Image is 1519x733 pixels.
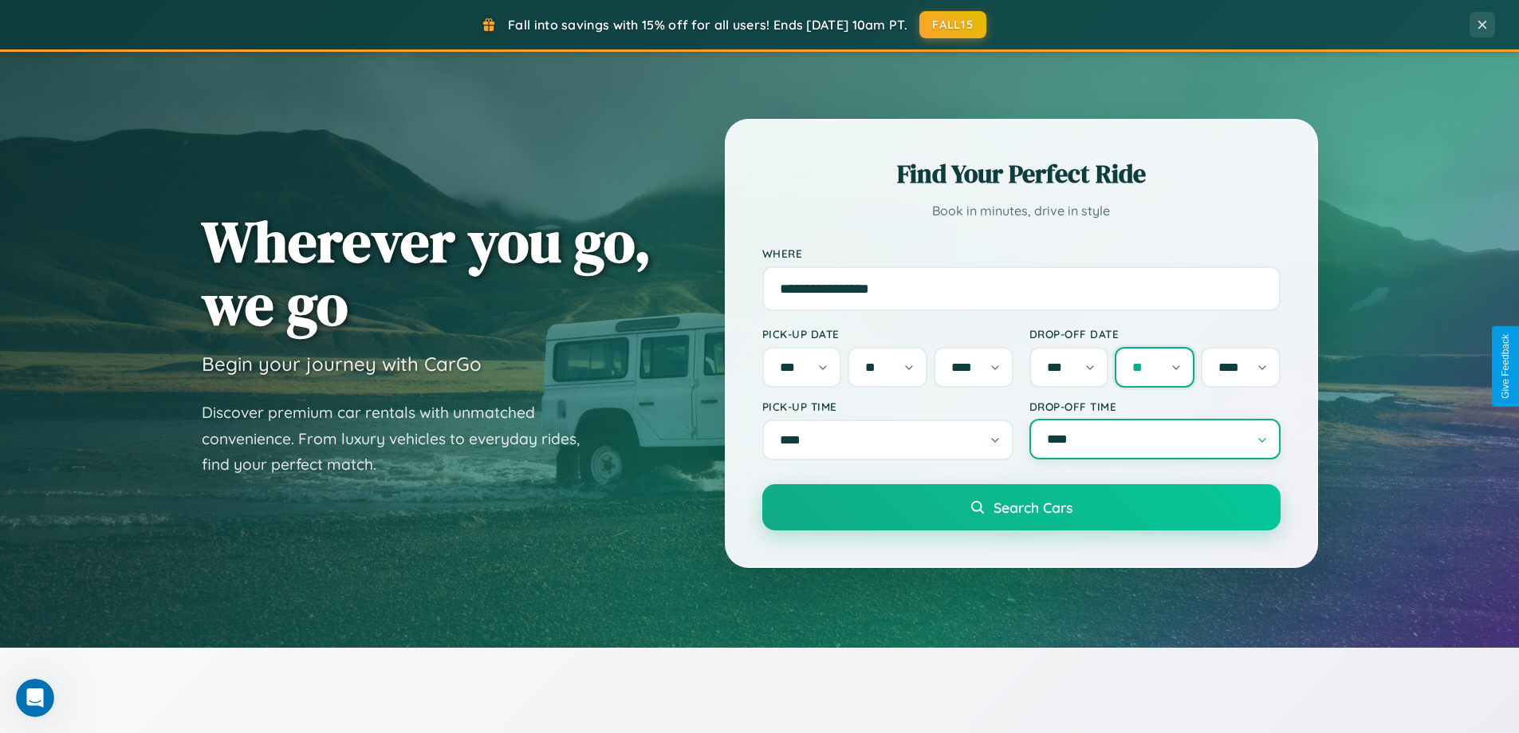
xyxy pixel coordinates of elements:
[919,11,986,38] button: FALL15
[202,210,651,336] h1: Wherever you go, we go
[1029,327,1281,341] label: Drop-off Date
[508,17,907,33] span: Fall into savings with 15% off for all users! Ends [DATE] 10am PT.
[16,679,54,717] iframe: Intercom live chat
[762,400,1013,413] label: Pick-up Time
[1029,400,1281,413] label: Drop-off Time
[762,156,1281,191] h2: Find Your Perfect Ride
[762,246,1281,260] label: Where
[1500,334,1511,399] div: Give Feedback
[202,352,482,376] h3: Begin your journey with CarGo
[994,499,1072,516] span: Search Cars
[762,327,1013,341] label: Pick-up Date
[762,484,1281,530] button: Search Cars
[762,199,1281,223] p: Book in minutes, drive in style
[202,400,600,478] p: Discover premium car rentals with unmatched convenience. From luxury vehicles to everyday rides, ...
